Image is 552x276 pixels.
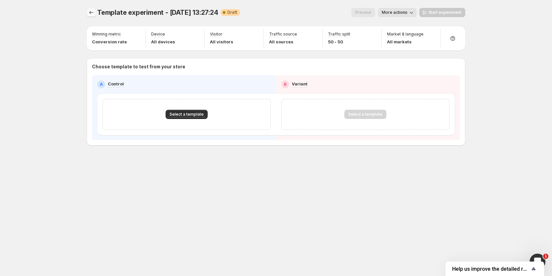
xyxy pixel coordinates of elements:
[210,32,222,37] p: Visitor
[387,38,424,45] p: All markets
[170,112,204,117] span: Select a template
[543,254,548,259] span: 1
[452,265,538,273] button: Show survey - Help us improve the detailed report for A/B campaigns
[210,38,233,45] p: All visitors
[151,38,175,45] p: All devices
[328,38,350,45] p: 50 - 50
[151,32,165,37] p: Device
[387,32,424,37] p: Market & language
[108,80,124,87] p: Control
[166,110,208,119] button: Select a template
[284,82,287,87] h2: B
[382,10,407,15] span: More actions
[92,32,121,37] p: Winning metric
[530,254,545,269] iframe: Intercom live chat
[292,80,308,87] p: Variant
[269,32,297,37] p: Traffic source
[452,266,530,272] span: Help us improve the detailed report for A/B campaigns
[92,38,127,45] p: Conversion rate
[92,63,460,70] p: Choose template to test from your store
[87,8,96,17] button: Experiments
[378,8,417,17] button: More actions
[328,32,350,37] p: Traffic split
[97,9,218,16] span: Template experiment - [DATE] 13:27:24
[100,82,103,87] h2: A
[269,38,297,45] p: All sources
[227,10,237,15] span: Draft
